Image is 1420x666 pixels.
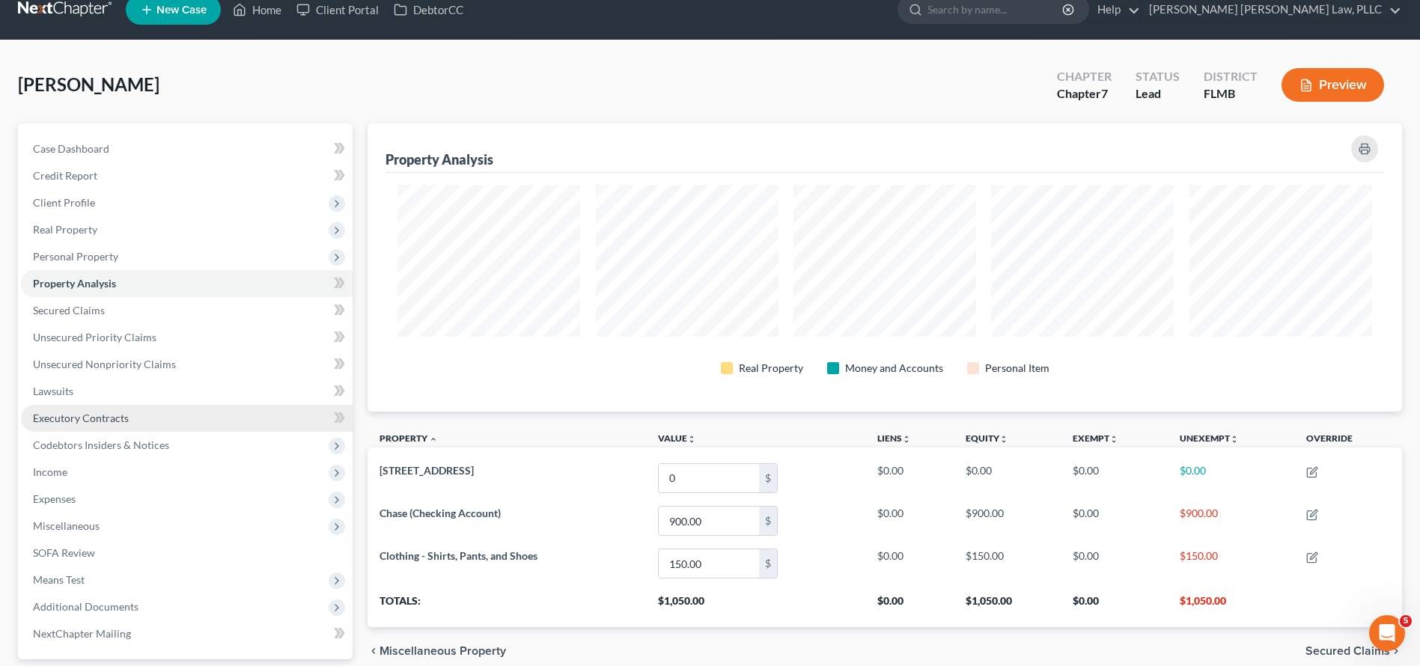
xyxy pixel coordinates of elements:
span: NextChapter Mailing [33,627,131,640]
iframe: Intercom live chat [1369,615,1405,651]
span: Miscellaneous [33,519,100,532]
span: [STREET_ADDRESS] [380,464,474,477]
a: Case Dashboard [21,135,353,162]
th: $1,050.00 [646,585,865,627]
span: Codebtors Insiders & Notices [33,439,169,451]
th: Totals: [368,585,645,627]
i: unfold_more [1109,435,1118,444]
th: Override [1294,424,1402,457]
span: 7 [1101,86,1108,100]
a: Unsecured Priority Claims [21,324,353,351]
span: Personal Property [33,250,118,263]
td: $0.00 [1168,456,1295,499]
th: $0.00 [865,585,954,627]
div: Real Property [739,361,803,376]
a: SOFA Review [21,540,353,566]
td: $150.00 [1168,543,1295,585]
span: Unsecured Nonpriority Claims [33,358,176,370]
td: $900.00 [1168,500,1295,543]
span: Secured Claims [33,304,105,317]
a: Valueunfold_more [658,433,696,444]
i: unfold_more [999,435,1008,444]
a: Executory Contracts [21,405,353,432]
button: Secured Claims chevron_right [1305,645,1402,657]
span: Secured Claims [1305,645,1390,657]
span: [PERSON_NAME] [18,73,159,95]
i: chevron_left [368,645,380,657]
input: 0.00 [659,464,759,492]
a: Lawsuits [21,378,353,405]
a: Property Analysis [21,270,353,297]
a: Unexemptunfold_more [1180,433,1239,444]
i: unfold_more [1230,435,1239,444]
th: $1,050.00 [954,585,1061,627]
th: $1,050.00 [1168,585,1295,627]
span: Expenses [33,492,76,505]
a: Equityunfold_more [966,433,1008,444]
input: 0.00 [659,549,759,578]
span: Unsecured Priority Claims [33,331,156,343]
div: $ [759,507,777,535]
a: Liensunfold_more [877,433,911,444]
div: $ [759,464,777,492]
span: 5 [1400,615,1412,627]
i: expand_less [429,435,438,444]
a: Unsecured Nonpriority Claims [21,351,353,378]
span: Property Analysis [33,277,116,290]
button: chevron_left Miscellaneous Property [368,645,506,657]
span: Clothing - Shirts, Pants, and Shoes [380,549,537,562]
span: Case Dashboard [33,142,109,155]
span: Miscellaneous Property [380,645,506,657]
i: unfold_more [902,435,911,444]
div: $ [759,549,777,578]
td: $0.00 [1061,500,1167,543]
td: $0.00 [865,500,954,543]
a: Property expand_less [380,433,438,444]
td: $0.00 [1061,543,1167,585]
div: Chapter [1057,68,1112,85]
div: Personal Item [985,361,1049,376]
div: Money and Accounts [845,361,943,376]
span: Income [33,465,67,478]
i: unfold_more [687,435,696,444]
div: District [1204,68,1258,85]
td: $0.00 [1061,456,1167,499]
div: Property Analysis [386,150,493,168]
input: 0.00 [659,507,759,535]
td: $0.00 [954,456,1061,499]
span: Real Property [33,223,97,236]
a: Exemptunfold_more [1073,433,1118,444]
button: Preview [1282,68,1384,102]
span: Additional Documents [33,600,138,613]
span: Executory Contracts [33,412,129,424]
span: SOFA Review [33,546,95,559]
span: New Case [156,4,207,16]
span: Chase (Checking Account) [380,507,501,519]
td: $900.00 [954,500,1061,543]
span: Lawsuits [33,385,73,397]
td: $150.00 [954,543,1061,585]
span: Client Profile [33,196,95,209]
td: $0.00 [865,456,954,499]
span: Credit Report [33,169,97,182]
div: FLMB [1204,85,1258,103]
div: Status [1136,68,1180,85]
th: $0.00 [1061,585,1167,627]
td: $0.00 [865,543,954,585]
a: NextChapter Mailing [21,620,353,647]
div: Lead [1136,85,1180,103]
a: Credit Report [21,162,353,189]
a: Secured Claims [21,297,353,324]
div: Chapter [1057,85,1112,103]
span: Means Test [33,573,85,586]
